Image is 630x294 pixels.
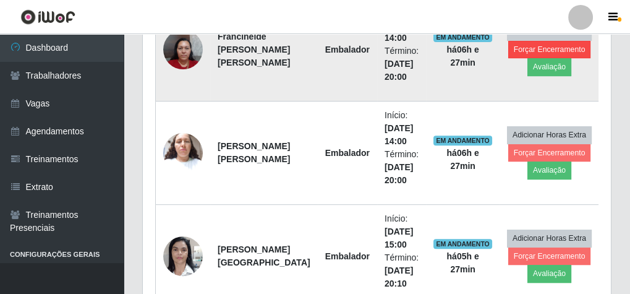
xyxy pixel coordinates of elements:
img: 1694453372238.jpeg [163,230,203,282]
button: Forçar Encerramento [508,248,591,265]
strong: Embalador [325,148,370,158]
strong: há 06 h e 27 min [446,45,479,67]
span: EM ANDAMENTO [433,32,492,42]
strong: [PERSON_NAME] [PERSON_NAME] [218,141,290,164]
li: Término: [385,45,419,84]
span: EM ANDAMENTO [433,136,492,145]
strong: há 05 h e 27 min [446,251,479,274]
strong: Francineide [PERSON_NAME] [PERSON_NAME] [218,32,290,67]
li: Término: [385,148,419,187]
strong: Embalador [325,251,370,261]
time: [DATE] 20:00 [385,59,413,82]
li: Término: [385,251,419,290]
time: [DATE] 15:00 [385,227,413,249]
button: Avaliação [527,265,571,282]
button: Adicionar Horas Extra [507,230,592,247]
li: Início: [385,212,419,251]
button: Adicionar Horas Extra [507,126,592,144]
img: 1750954658696.jpeg [163,126,203,179]
button: Forçar Encerramento [508,41,591,58]
img: 1735852864597.jpeg [163,23,203,76]
strong: Embalador [325,45,370,54]
time: [DATE] 14:00 [385,123,413,146]
button: Avaliação [527,58,571,76]
time: [DATE] 20:10 [385,266,413,288]
span: EM ANDAMENTO [433,239,492,249]
button: Forçar Encerramento [508,144,591,162]
strong: [PERSON_NAME][GEOGRAPHIC_DATA] [218,244,310,267]
strong: há 06 h e 27 min [446,148,479,171]
button: Avaliação [527,162,571,179]
time: [DATE] 20:00 [385,162,413,185]
li: Início: [385,109,419,148]
img: CoreUI Logo [20,9,75,25]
